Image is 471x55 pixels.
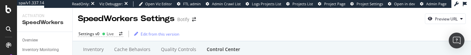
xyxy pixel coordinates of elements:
[212,1,241,6] span: Admin Crawl List
[177,1,201,7] a: FTL admin
[292,1,313,6] span: Projects List
[286,1,313,7] a: Projects List
[114,46,150,53] div: Cache behaviors
[22,13,67,19] div: Activation
[83,46,104,53] div: Inventory
[22,37,68,44] a: Overview
[139,1,172,7] a: Open Viz Editor
[324,1,345,6] span: Project Page
[141,31,179,37] div: Edit from this version
[252,1,281,6] span: Logs Projects List
[192,17,196,22] div: arrow-right-arrow-left
[350,1,383,7] a: Project Settings
[449,33,464,48] div: Open Intercom Messenger
[206,1,241,7] a: Admin Crawl List
[357,1,383,6] span: Project Settings
[435,16,458,22] div: Preview URL
[318,1,345,7] a: Project Page
[22,19,67,26] div: SpeedWorkers
[107,31,114,37] div: Live
[78,13,175,24] div: SpeedWorkers Settings
[22,46,59,53] div: Inventory Monitoring
[426,1,446,6] span: Admin Page
[183,1,201,6] span: FTL admin
[119,32,123,36] div: arrow-right-arrow-left
[177,16,189,23] div: Botify
[22,46,68,53] a: Inventory Monitoring
[420,1,446,7] a: Admin Page
[145,1,172,6] span: Open Viz Editor
[161,46,196,53] div: Quality Controls
[394,1,415,6] span: Open in dev
[388,1,415,7] a: Open in dev
[246,1,281,7] a: Logs Projects List
[99,1,123,7] div: Viz Debugger:
[131,29,179,39] button: Edit from this version
[425,14,466,24] button: Preview URL
[22,37,38,44] div: Overview
[78,31,99,37] div: Settings v0
[72,1,90,7] div: ReadOnly:
[207,46,240,53] div: Control Center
